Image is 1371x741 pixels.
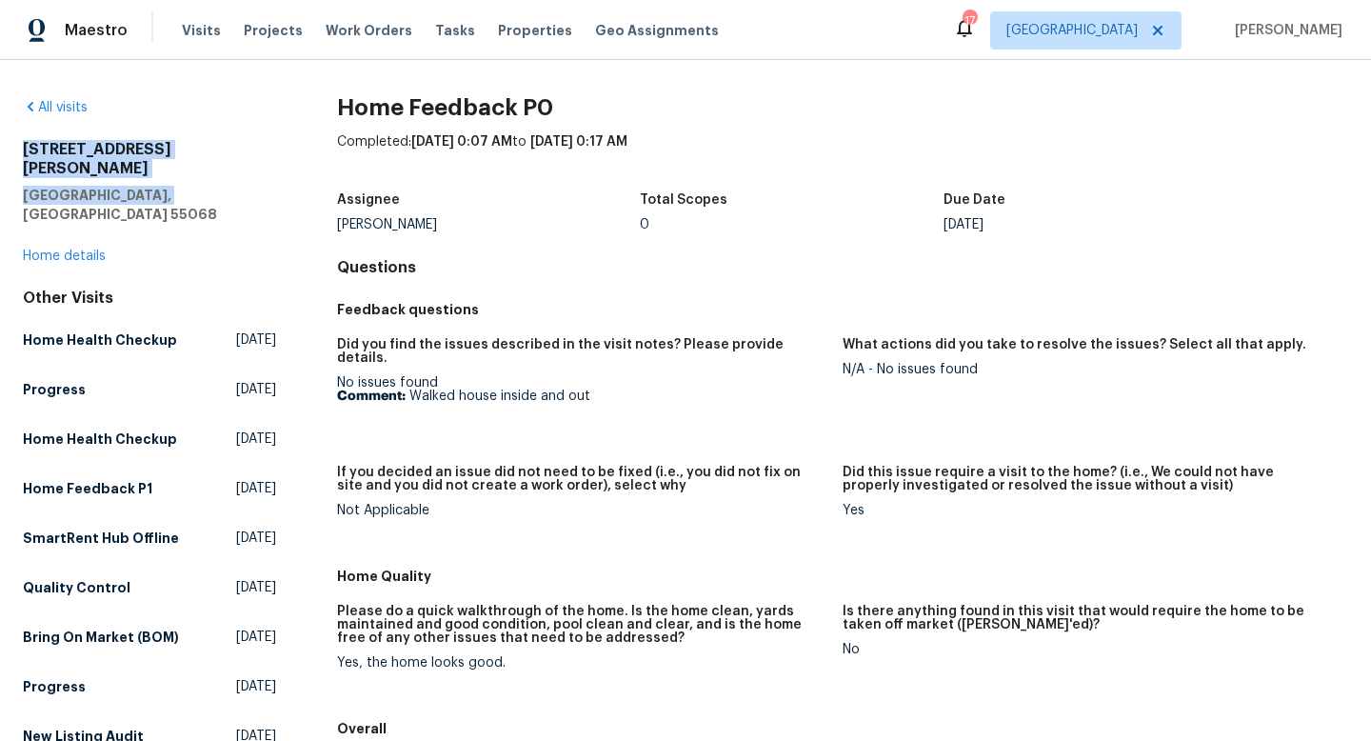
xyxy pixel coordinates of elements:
[944,193,1005,207] h5: Due Date
[23,289,276,308] div: Other Visits
[23,529,179,548] h5: SmartRent Hub Offline
[236,628,276,647] span: [DATE]
[337,258,1348,277] h4: Questions
[23,521,276,555] a: SmartRent Hub Offline[DATE]
[23,677,86,696] h5: Progress
[23,101,88,114] a: All visits
[530,135,627,149] span: [DATE] 0:17 AM
[23,186,276,224] h5: [GEOGRAPHIC_DATA], [GEOGRAPHIC_DATA] 55068
[236,330,276,350] span: [DATE]
[236,479,276,498] span: [DATE]
[337,504,827,517] div: Not Applicable
[337,605,827,645] h5: Please do a quick walkthrough of the home. Is the home clean, yards maintained and good condition...
[236,430,276,449] span: [DATE]
[23,628,179,647] h5: Bring On Market (BOM)
[236,529,276,548] span: [DATE]
[337,193,400,207] h5: Assignee
[65,21,128,40] span: Maestro
[337,300,1348,319] h5: Feedback questions
[1227,21,1342,40] span: [PERSON_NAME]
[337,390,827,403] p: Walked house inside and out
[337,567,1348,586] h5: Home Quality
[23,250,106,263] a: Home details
[23,140,276,178] h2: [STREET_ADDRESS][PERSON_NAME]
[23,479,152,498] h5: Home Feedback P1
[23,380,86,399] h5: Progress
[963,11,976,30] div: 17
[23,323,276,357] a: Home Health Checkup[DATE]
[337,466,827,492] h5: If you decided an issue did not need to be fixed (i.e., you did not fix on site and you did not c...
[326,21,412,40] span: Work Orders
[843,643,1333,656] div: No
[23,578,130,597] h5: Quality Control
[843,338,1306,351] h5: What actions did you take to resolve the issues? Select all that apply.
[337,719,1348,738] h5: Overall
[23,670,276,704] a: Progress[DATE]
[337,338,827,365] h5: Did you find the issues described in the visit notes? Please provide details.
[944,218,1247,231] div: [DATE]
[337,390,406,403] b: Comment:
[640,193,727,207] h5: Total Scopes
[843,466,1333,492] h5: Did this issue require a visit to the home? (i.e., We could not have properly investigated or res...
[23,571,276,605] a: Quality Control[DATE]
[23,430,177,449] h5: Home Health Checkup
[182,21,221,40] span: Visits
[337,656,827,670] div: Yes, the home looks good.
[236,380,276,399] span: [DATE]
[236,578,276,597] span: [DATE]
[843,504,1333,517] div: Yes
[23,330,177,350] h5: Home Health Checkup
[23,620,276,654] a: Bring On Market (BOM)[DATE]
[236,677,276,696] span: [DATE]
[23,372,276,407] a: Progress[DATE]
[435,24,475,37] span: Tasks
[595,21,719,40] span: Geo Assignments
[337,98,1348,117] h2: Home Feedback P0
[640,218,944,231] div: 0
[843,363,1333,376] div: N/A - No issues found
[337,132,1348,182] div: Completed: to
[337,376,827,403] div: No issues found
[23,471,276,506] a: Home Feedback P1[DATE]
[23,422,276,456] a: Home Health Checkup[DATE]
[244,21,303,40] span: Projects
[498,21,572,40] span: Properties
[337,218,641,231] div: [PERSON_NAME]
[1006,21,1138,40] span: [GEOGRAPHIC_DATA]
[411,135,512,149] span: [DATE] 0:07 AM
[843,605,1333,631] h5: Is there anything found in this visit that would require the home to be taken off market ([PERSON...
